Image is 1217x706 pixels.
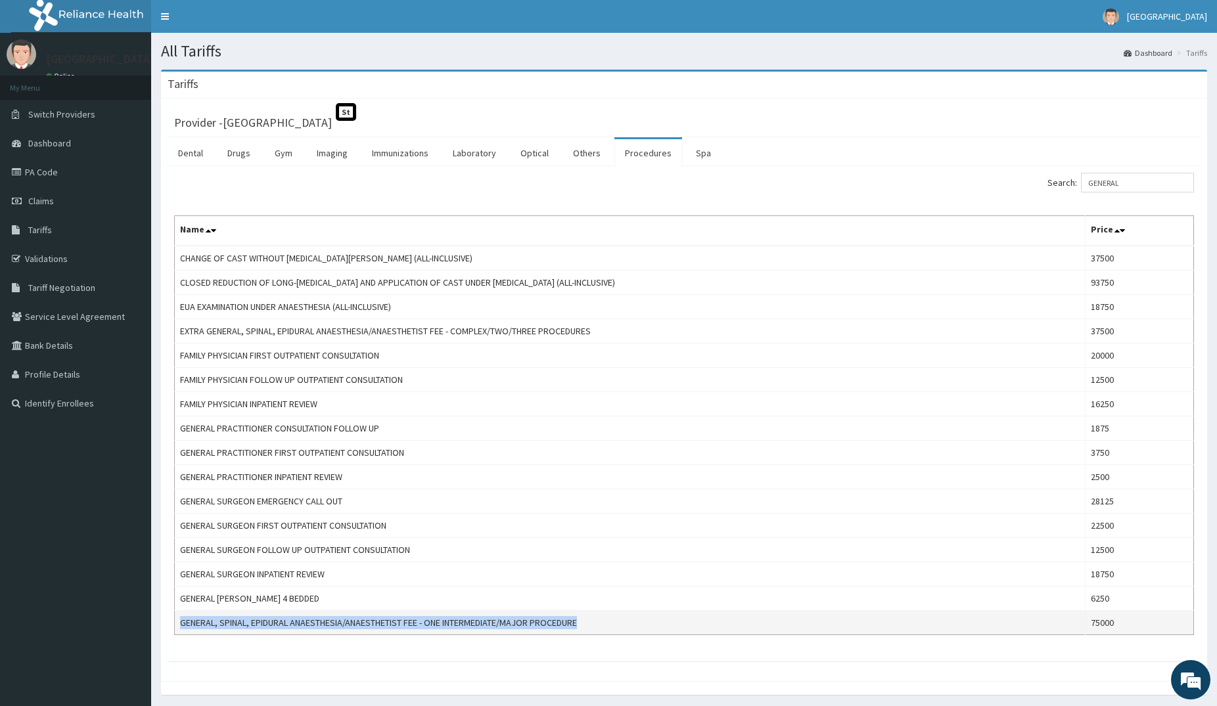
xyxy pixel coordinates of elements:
[336,103,356,121] span: St
[175,562,1086,586] td: GENERAL SURGEON INPATIENT REVIEW
[563,139,611,167] a: Others
[1085,538,1193,562] td: 12500
[1103,9,1119,25] img: User Image
[1085,465,1193,489] td: 2500
[216,7,247,38] div: Minimize live chat window
[1085,514,1193,538] td: 22500
[1085,319,1193,343] td: 37500
[1127,11,1207,22] span: [GEOGRAPHIC_DATA]
[7,359,250,405] textarea: Type your message and hit 'Enter'
[1085,562,1193,586] td: 18750
[46,53,154,65] p: [GEOGRAPHIC_DATA]
[1124,47,1172,58] a: Dashboard
[175,416,1086,441] td: GENERAL PRACTITIONER CONSULTATION FOLLOW UP
[168,139,214,167] a: Dental
[7,39,36,69] img: User Image
[174,117,332,129] h3: Provider - [GEOGRAPHIC_DATA]
[46,72,78,81] a: Online
[175,271,1086,295] td: CLOSED REDUCTION OF LONG-[MEDICAL_DATA] AND APPLICATION OF CAST UNDER [MEDICAL_DATA] (ALL-INCLUSIVE)
[1085,271,1193,295] td: 93750
[175,441,1086,465] td: GENERAL PRACTITIONER FIRST OUTPATIENT CONSULTATION
[76,165,181,298] span: We're online!
[175,611,1086,635] td: GENERAL, SPINAL, EPIDURAL ANAESTHESIA/ANAESTHETIST FEE - ONE INTERMEDIATE/MAJOR PROCEDURE
[175,392,1086,416] td: FAMILY PHYSICIAN INPATIENT REVIEW
[1085,368,1193,392] td: 12500
[614,139,682,167] a: Procedures
[1085,392,1193,416] td: 16250
[306,139,358,167] a: Imaging
[175,216,1086,246] th: Name
[168,78,198,90] h3: Tariffs
[1085,295,1193,319] td: 18750
[175,465,1086,489] td: GENERAL PRACTITIONER INPATIENT REVIEW
[175,538,1086,562] td: GENERAL SURGEON FOLLOW UP OUTPATIENT CONSULTATION
[1085,611,1193,635] td: 75000
[175,319,1086,343] td: EXTRA GENERAL, SPINAL, EPIDURAL ANAESTHESIA/ANAESTHETIST FEE - COMPLEX/TWO/THREE PROCEDURES
[175,489,1086,514] td: GENERAL SURGEON EMERGENCY CALL OUT
[28,137,71,149] span: Dashboard
[28,195,54,207] span: Claims
[175,514,1086,538] td: GENERAL SURGEON FIRST OUTPATIENT CONSULTATION
[361,139,439,167] a: Immunizations
[175,295,1086,319] td: EUA EXAMINATION UNDER ANAESTHESIA (ALL-INCLUSIVE)
[685,139,722,167] a: Spa
[1085,441,1193,465] td: 3750
[1047,173,1194,192] label: Search:
[175,368,1086,392] td: FAMILY PHYSICIAN FOLLOW UP OUTPATIENT CONSULTATION
[1085,489,1193,514] td: 28125
[1085,416,1193,441] td: 1875
[1085,216,1193,246] th: Price
[1081,173,1194,192] input: Search:
[161,43,1207,60] h1: All Tariffs
[175,343,1086,368] td: FAMILY PHYSICIAN FIRST OUTPATIENT CONSULTATION
[1085,586,1193,611] td: 6250
[1085,343,1193,368] td: 20000
[175,586,1086,611] td: GENERAL [PERSON_NAME] 4 BEDDED
[68,74,221,91] div: Chat with us now
[28,282,95,294] span: Tariff Negotiation
[510,139,559,167] a: Optical
[1174,47,1207,58] li: Tariffs
[1085,246,1193,271] td: 37500
[217,139,261,167] a: Drugs
[264,139,303,167] a: Gym
[28,108,95,120] span: Switch Providers
[28,224,52,236] span: Tariffs
[24,66,53,99] img: d_794563401_company_1708531726252_794563401
[442,139,507,167] a: Laboratory
[175,246,1086,271] td: CHANGE OF CAST WITHOUT [MEDICAL_DATA][PERSON_NAME] (ALL-INCLUSIVE)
